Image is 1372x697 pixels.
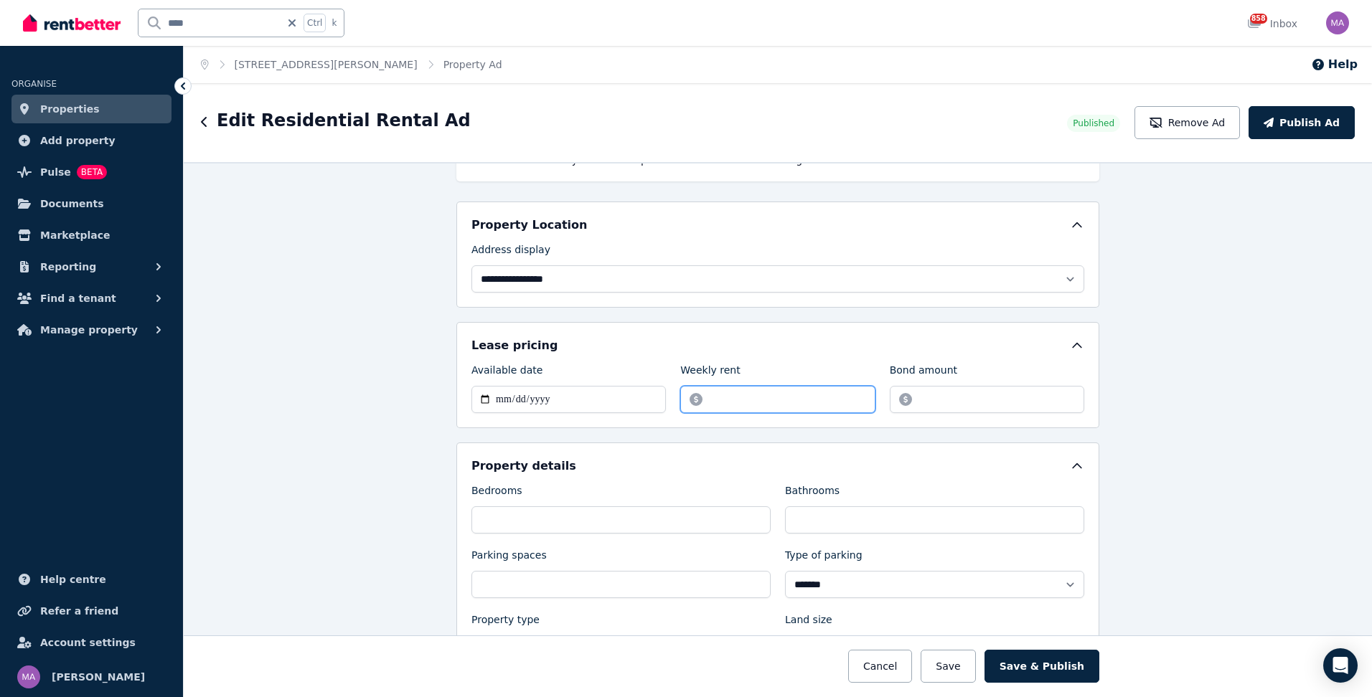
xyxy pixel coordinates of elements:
[77,165,107,179] span: BETA
[40,100,100,118] span: Properties
[40,258,96,275] span: Reporting
[11,284,171,313] button: Find a tenant
[1250,14,1267,24] span: 858
[890,363,957,383] label: Bond amount
[785,612,832,632] label: Land size
[471,457,576,475] h5: Property details
[1249,106,1355,139] button: Publish Ad
[471,363,542,383] label: Available date
[11,565,171,594] a: Help centre
[11,252,171,281] button: Reporting
[11,95,171,123] a: Properties
[23,12,121,34] img: RentBetter
[17,665,40,688] img: Marc Angelone
[785,548,863,568] label: Type of parking
[1323,648,1358,683] div: Open Intercom Messenger
[11,126,171,155] a: Add property
[11,597,171,625] a: Refer a friend
[1247,16,1297,31] div: Inbox
[471,242,550,262] label: Address display
[40,321,138,338] span: Manage property
[52,668,145,686] span: [PERSON_NAME]
[11,158,171,186] a: PulseBETA
[11,79,57,89] span: ORGANISE
[304,14,326,32] span: Ctrl
[332,17,337,29] span: k
[40,634,136,651] span: Account settings
[921,650,975,683] button: Save
[40,132,116,149] span: Add property
[11,316,171,344] button: Manage property
[11,189,171,218] a: Documents
[40,227,110,244] span: Marketplace
[40,290,116,307] span: Find a tenant
[11,628,171,657] a: Account settings
[1311,56,1358,73] button: Help
[184,46,520,83] nav: Breadcrumb
[40,571,106,588] span: Help centre
[848,650,912,683] button: Cancel
[1326,11,1349,34] img: Marc Angelone
[217,109,471,132] h1: Edit Residential Rental Ad
[1134,106,1240,139] button: Remove Ad
[680,363,740,383] label: Weekly rent
[471,612,540,632] label: Property type
[235,59,418,70] a: [STREET_ADDRESS][PERSON_NAME]
[985,650,1099,683] button: Save & Publish
[40,163,71,181] span: Pulse
[443,59,502,70] a: Property Ad
[471,337,558,354] h5: Lease pricing
[40,602,118,620] span: Refer a friend
[40,195,104,212] span: Documents
[471,217,587,234] h5: Property Location
[471,483,522,503] label: Bedrooms
[785,483,840,503] label: Bathrooms
[1073,118,1114,129] span: Published
[11,221,171,250] a: Marketplace
[471,548,547,568] label: Parking spaces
